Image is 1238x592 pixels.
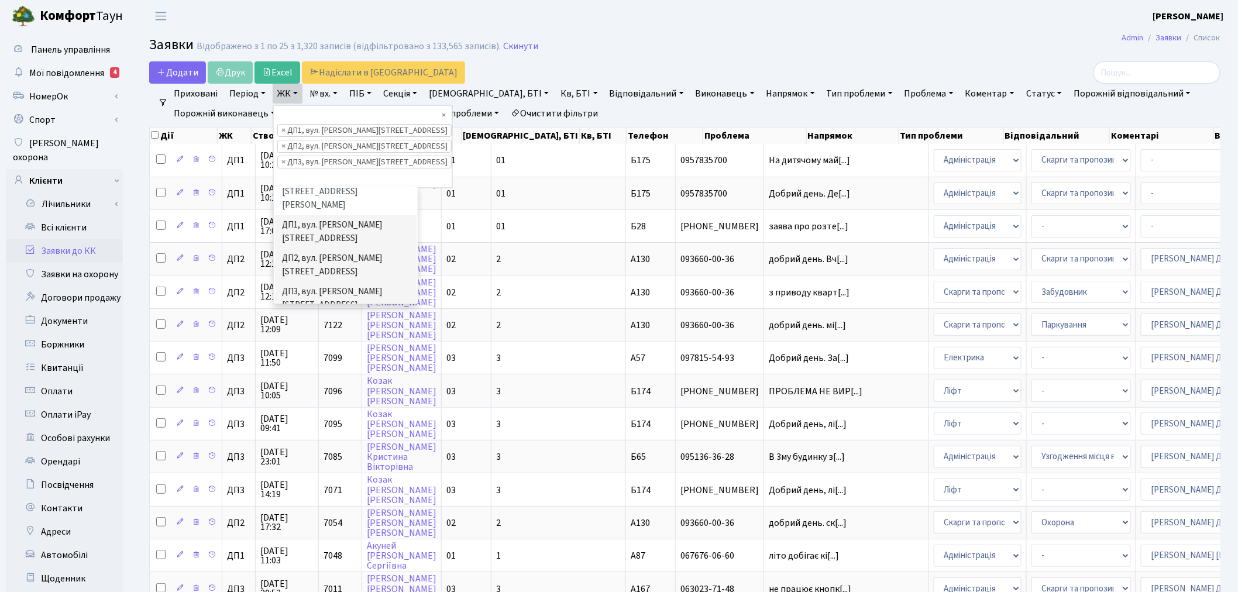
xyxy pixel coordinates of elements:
[496,484,501,497] span: 3
[446,549,456,562] span: 01
[631,319,650,332] span: А130
[275,215,417,249] li: ДП1, вул. [PERSON_NAME][STREET_ADDRESS]
[580,128,627,144] th: Кв, БТІ
[367,408,436,440] a: Козак[PERSON_NAME][PERSON_NAME]
[6,520,123,543] a: Адреси
[631,154,651,167] span: Б175
[149,35,194,55] span: Заявки
[305,84,342,104] a: № вх.
[260,448,314,466] span: [DATE] 23:01
[900,84,958,104] a: Проблема
[769,154,850,167] span: На дитячому май[...]
[680,189,759,198] span: 0957835700
[496,385,501,398] span: 3
[680,288,759,297] span: 093660-00-36
[446,253,456,266] span: 02
[442,109,446,121] span: Видалити всі елементи
[324,418,342,431] span: 7095
[324,484,342,497] span: 7071
[446,352,456,364] span: 03
[227,156,250,165] span: ДП1
[680,254,759,264] span: 093660-00-36
[6,85,123,108] a: НомерОк
[1156,32,1182,44] a: Заявки
[680,321,759,330] span: 093660-00-36
[769,286,850,299] span: з приводу кварт[...]
[631,418,651,431] span: Б174
[273,84,302,104] a: ЖК
[260,151,314,170] span: [DATE] 10:20
[150,128,218,144] th: Дії
[227,551,250,560] span: ДП1
[6,380,123,403] a: Оплати
[631,352,645,364] span: А57
[281,156,286,168] span: ×
[769,187,850,200] span: Добрий день. Де[...]
[379,84,422,104] a: Секція
[1105,26,1238,50] nav: breadcrumb
[277,124,452,137] li: ДП1, вул. Некрасова, 10а
[6,473,123,497] a: Посвідчення
[769,549,839,562] span: літо добігає кі[...]
[506,104,603,123] a: Очистити фільтри
[227,518,250,528] span: ДП2
[367,309,436,342] a: [PERSON_NAME][PERSON_NAME][PERSON_NAME]
[367,375,436,408] a: Козак[PERSON_NAME][PERSON_NAME]
[1153,9,1224,23] a: [PERSON_NAME]
[446,385,456,398] span: 03
[496,220,505,233] span: 01
[324,385,342,398] span: 7096
[169,84,222,104] a: Приховані
[1110,128,1213,144] th: Коментарі
[556,84,602,104] a: Кв, БТІ
[605,84,689,104] a: Відповідальний
[227,452,250,462] span: ДП3
[324,319,342,332] span: 7122
[631,220,646,233] span: Б28
[769,484,847,497] span: Добрий день, лі[...]
[769,450,845,463] span: В 3му будинку з[...]
[680,353,759,363] span: 097815-54-93
[324,549,342,562] span: 7048
[260,546,314,565] span: [DATE] 11:03
[1022,84,1067,104] a: Статус
[496,517,501,529] span: 2
[255,61,300,84] a: Excel
[691,84,759,104] a: Виконавець
[462,128,580,144] th: [DEMOGRAPHIC_DATA], БТІ
[680,387,759,396] span: [PHONE_NUMBER]
[6,309,123,333] a: Документи
[6,216,123,239] a: Всі клієнти
[961,84,1019,104] a: Коментар
[6,333,123,356] a: Боржники
[260,480,314,499] span: [DATE] 14:19
[6,38,123,61] a: Панель управління
[769,418,847,431] span: Добрий день, лі[...]
[446,319,456,332] span: 02
[680,222,759,231] span: [PHONE_NUMBER]
[218,128,252,144] th: ЖК
[146,6,176,26] button: Переключити навігацію
[6,61,123,85] a: Мої повідомлення4
[324,352,342,364] span: 7099
[769,352,849,364] span: Добрий день. За[...]
[225,84,270,104] a: Період
[503,41,538,52] a: Скинути
[260,217,314,236] span: [DATE] 17:00
[1182,32,1220,44] li: Список
[899,128,1004,144] th: Тип проблеми
[822,84,897,104] a: Тип проблеми
[769,385,862,398] span: ПРОБЛЕМА НЕ ВИР[...]
[227,254,250,264] span: ДП2
[227,353,250,363] span: ДП3
[110,67,119,78] div: 4
[324,517,342,529] span: 7054
[680,486,759,495] span: [PHONE_NUMBER]
[496,549,501,562] span: 1
[227,419,250,429] span: ДП3
[769,517,847,529] span: добрий день. ск[...]
[29,67,104,80] span: Мої повідомлення
[227,222,250,231] span: ДП1
[631,385,651,398] span: Б174
[424,84,553,104] a: [DEMOGRAPHIC_DATA], БТІ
